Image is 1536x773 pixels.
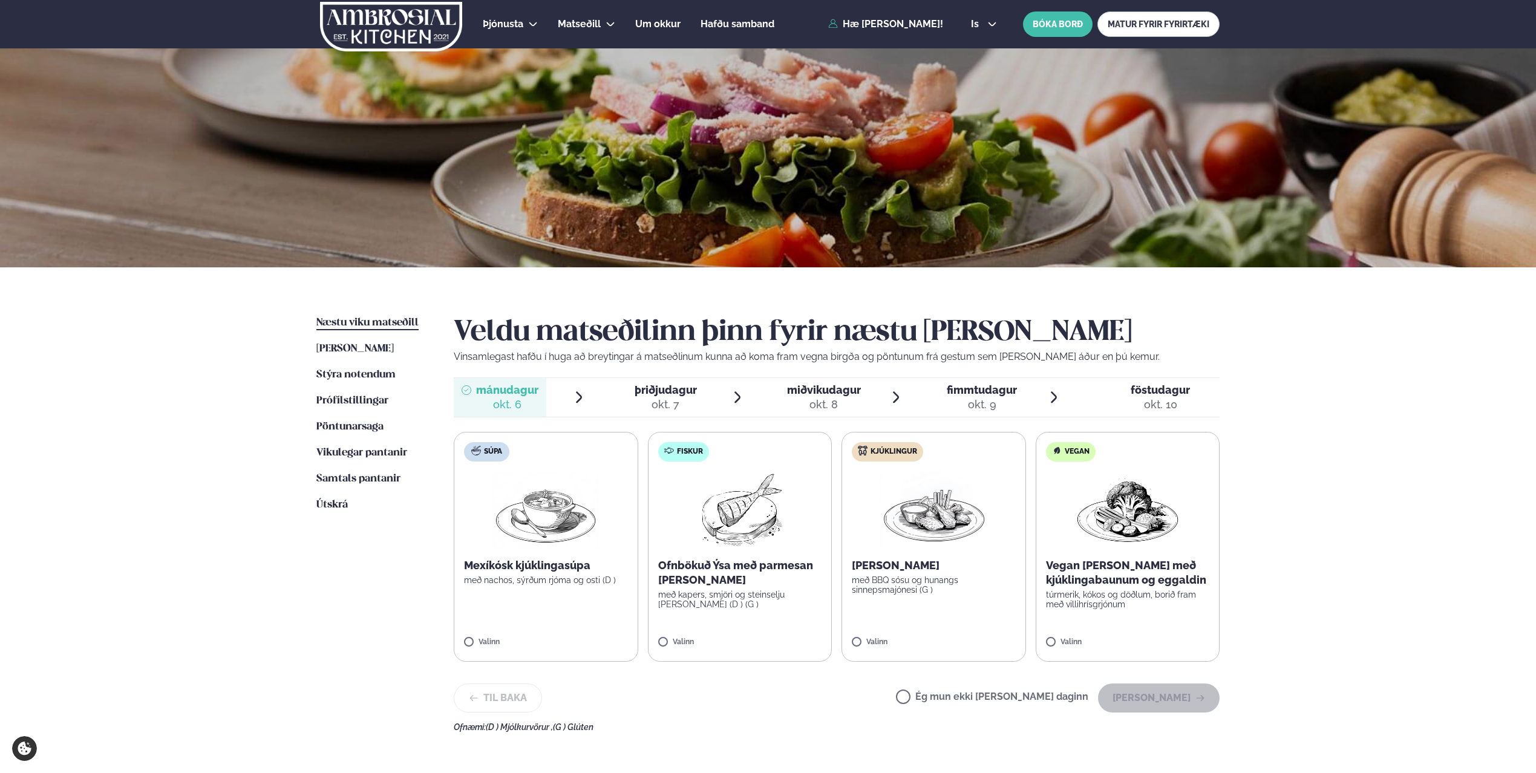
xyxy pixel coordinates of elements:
[635,397,697,412] div: okt. 7
[1131,397,1190,412] div: okt. 10
[486,722,553,732] span: (D ) Mjólkurvörur ,
[454,316,1220,350] h2: Veldu matseðilinn þinn fyrir næstu [PERSON_NAME]
[454,722,1220,732] div: Ofnæmi:
[1098,683,1220,713] button: [PERSON_NAME]
[1097,11,1220,37] a: MATUR FYRIR FYRIRTÆKI
[658,558,822,587] p: Ofnbökuð Ýsa með parmesan [PERSON_NAME]
[319,2,463,51] img: logo
[635,18,681,30] span: Um okkur
[454,683,542,713] button: Til baka
[635,383,697,396] span: þriðjudagur
[971,19,982,29] span: is
[701,17,774,31] a: Hafðu samband
[316,394,388,408] a: Prófílstillingar
[1065,447,1090,457] span: Vegan
[484,447,502,457] span: Súpa
[316,368,396,382] a: Stýra notendum
[464,558,628,573] p: Mexíkósk kjúklingasúpa
[316,318,419,328] span: Næstu viku matseðill
[483,18,523,30] span: Þjónusta
[316,344,394,354] span: [PERSON_NAME]
[858,446,868,455] img: chicken.svg
[880,471,987,549] img: Chicken-wings-legs.png
[658,590,822,609] p: með kapers, smjöri og steinselju [PERSON_NAME] (D ) (G )
[947,397,1017,412] div: okt. 9
[316,316,419,330] a: Næstu viku matseðill
[664,446,674,455] img: fish.svg
[1131,383,1190,396] span: föstudagur
[316,500,348,510] span: Útskrá
[1074,471,1181,549] img: Vegan.png
[1046,590,1210,609] p: túrmerik, kókos og döðlum, borið fram með villihrísgrjónum
[316,396,388,406] span: Prófílstillingar
[686,471,793,549] img: Fish.png
[852,558,1016,573] p: [PERSON_NAME]
[483,17,523,31] a: Þjónusta
[635,17,681,31] a: Um okkur
[852,575,1016,595] p: með BBQ sósu og hunangs sinnepsmajónesi (G )
[1052,446,1062,455] img: Vegan.svg
[471,446,481,455] img: soup.svg
[701,18,774,30] span: Hafðu samband
[316,498,348,512] a: Útskrá
[476,397,538,412] div: okt. 6
[558,17,601,31] a: Matseðill
[12,736,37,761] a: Cookie settings
[316,446,407,460] a: Vikulegar pantanir
[553,722,593,732] span: (G ) Glúten
[464,575,628,585] p: með nachos, sýrðum rjóma og osti (D )
[787,383,861,396] span: miðvikudagur
[558,18,601,30] span: Matseðill
[476,383,538,396] span: mánudagur
[677,447,703,457] span: Fiskur
[492,471,599,549] img: Soup.png
[1023,11,1093,37] button: BÓKA BORÐ
[1046,558,1210,587] p: Vegan [PERSON_NAME] með kjúklingabaunum og eggaldin
[316,370,396,380] span: Stýra notendum
[316,422,384,432] span: Pöntunarsaga
[787,397,861,412] div: okt. 8
[947,383,1017,396] span: fimmtudagur
[316,474,400,484] span: Samtals pantanir
[316,448,407,458] span: Vikulegar pantanir
[828,19,943,30] a: Hæ [PERSON_NAME]!
[316,472,400,486] a: Samtals pantanir
[454,350,1220,364] p: Vinsamlegast hafðu í huga að breytingar á matseðlinum kunna að koma fram vegna birgða og pöntunum...
[871,447,917,457] span: Kjúklingur
[961,19,1007,29] button: is
[316,342,394,356] a: [PERSON_NAME]
[316,420,384,434] a: Pöntunarsaga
